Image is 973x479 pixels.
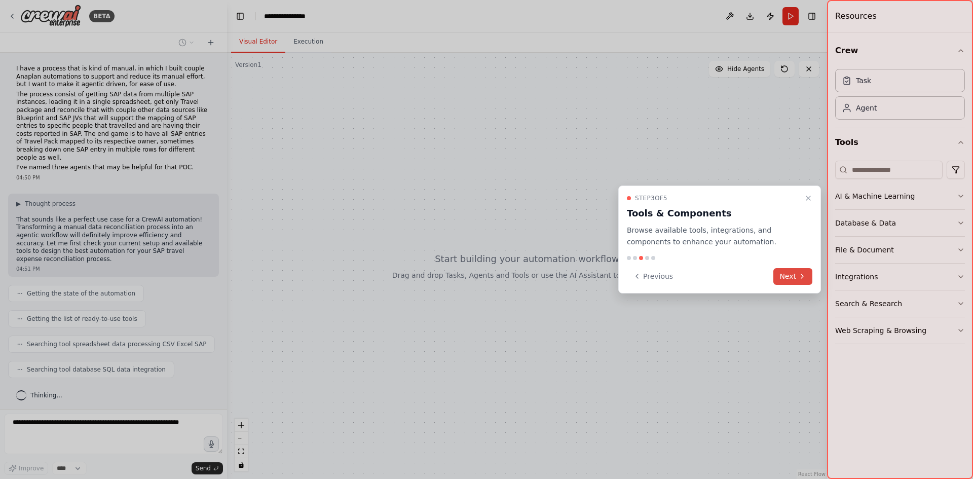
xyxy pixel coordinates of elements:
[627,225,800,248] p: Browse available tools, integrations, and components to enhance your automation.
[802,192,814,204] button: Close walkthrough
[773,268,812,285] button: Next
[635,194,667,202] span: Step 3 of 5
[627,268,679,285] button: Previous
[233,9,247,23] button: Hide left sidebar
[627,206,800,220] h3: Tools & Components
